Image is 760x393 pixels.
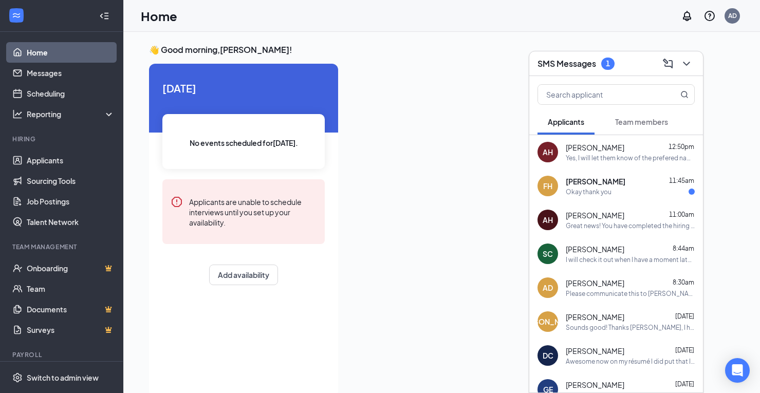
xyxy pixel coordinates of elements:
span: [PERSON_NAME] [566,210,624,220]
svg: QuestionInfo [703,10,716,22]
svg: Collapse [99,11,109,21]
span: [PERSON_NAME] [566,278,624,288]
svg: ChevronDown [680,58,693,70]
a: SurveysCrown [27,320,115,340]
span: [PERSON_NAME] [566,142,624,153]
span: Applicants [548,117,584,126]
div: FH [543,181,552,191]
div: AD [728,11,737,20]
button: ComposeMessage [660,55,676,72]
div: Please communicate this to [PERSON_NAME] as well as she's working on her schedule [DATE] I'll be ... [566,289,695,298]
svg: ComposeMessage [662,58,674,70]
span: 12:50pm [669,143,694,151]
span: 11:00am [669,211,694,218]
svg: Analysis [12,109,23,119]
svg: Notifications [681,10,693,22]
a: Scheduling [27,83,115,104]
span: 8:44am [673,245,694,252]
a: Job Postings [27,191,115,212]
div: Hiring [12,135,113,143]
svg: Error [171,196,183,208]
a: Home [27,42,115,63]
h3: 👋 Good morning, [PERSON_NAME] ! [149,44,734,55]
span: No events scheduled for [DATE] . [190,137,298,148]
span: [PERSON_NAME] [566,312,624,322]
div: AH [543,147,553,157]
div: Sounds good! Thanks [PERSON_NAME], I hope you have a great rest of your night. [566,323,695,332]
span: Team members [615,117,668,126]
div: Reporting [27,109,115,119]
div: AD [543,283,553,293]
div: Open Intercom Messenger [725,358,750,383]
svg: Settings [12,372,23,383]
button: ChevronDown [678,55,695,72]
a: Team [27,278,115,299]
span: 11:45am [669,177,694,184]
div: Switch to admin view [27,372,99,383]
button: Add availability [209,265,278,285]
div: Applicants are unable to schedule interviews until you set up your availability. [189,196,317,228]
div: Okay thank you [566,188,611,196]
div: Team Management [12,242,113,251]
div: Payroll [12,350,113,359]
span: [DATE] [675,346,694,354]
div: Yes, I will let them know of the prefered name. It is posted weekly and usualy does not changed m... [566,154,695,162]
div: 1 [606,59,610,68]
span: [PERSON_NAME] [566,176,625,186]
span: [PERSON_NAME] [566,380,624,390]
svg: MagnifyingGlass [680,90,689,99]
svg: WorkstreamLogo [11,10,22,21]
a: DocumentsCrown [27,299,115,320]
span: [DATE] [162,80,325,96]
h1: Home [141,7,177,25]
span: [PERSON_NAME] [566,244,624,254]
span: [PERSON_NAME] [566,346,624,356]
a: Applicants [27,150,115,171]
span: [DATE] [675,380,694,388]
a: Messages [27,63,115,83]
div: Awesome now on my résumé I did put that I never worked for [PERSON_NAME]'s, but I wasn't sonic fo... [566,357,695,366]
input: Search applicant [538,85,660,104]
span: [DATE] [675,312,694,320]
div: Great news! You have completed the hiring and onboarding process for the Manager in Training Prog... [566,221,695,230]
div: DC [543,350,553,361]
h3: SMS Messages [537,58,596,69]
a: Talent Network [27,212,115,232]
div: AH [543,215,553,225]
a: OnboardingCrown [27,258,115,278]
a: Sourcing Tools [27,171,115,191]
span: 8:30am [673,278,694,286]
div: SC [543,249,553,259]
div: [PERSON_NAME] [518,316,578,327]
div: I will check it out when I have a moment later this afternoon [566,255,695,264]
